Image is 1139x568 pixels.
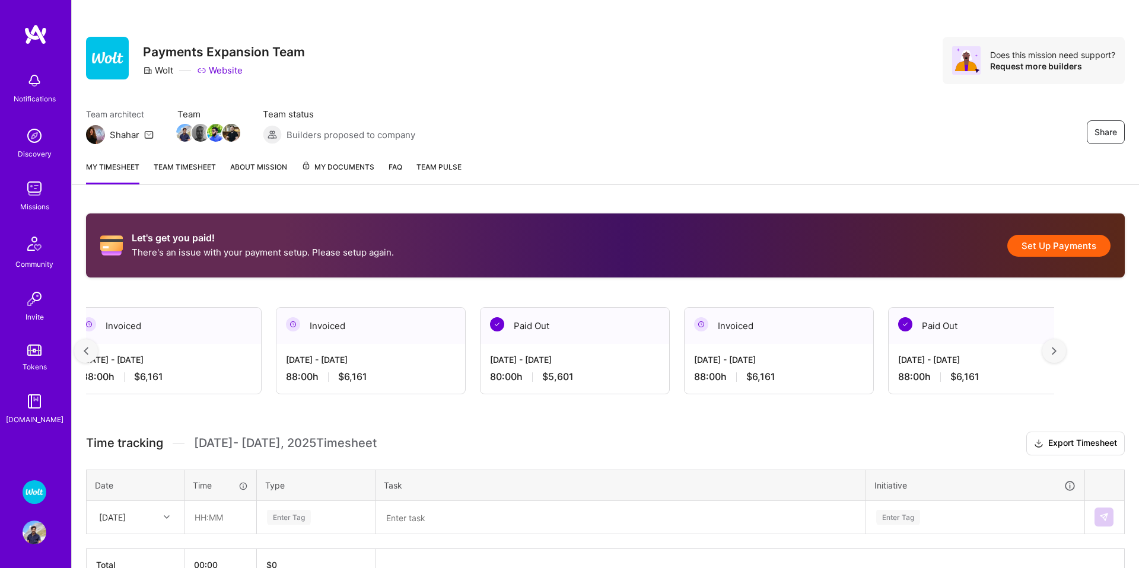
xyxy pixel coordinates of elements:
[694,371,864,383] div: 88:00 h
[99,511,126,524] div: [DATE]
[26,311,44,323] div: Invite
[86,161,139,184] a: My timesheet
[197,64,243,76] a: Website
[338,371,367,383] span: $6,161
[143,44,305,59] h3: Payments Expansion Team
[990,60,1115,72] div: Request more builders
[143,66,152,75] i: icon CompanyGray
[82,371,252,383] div: 88:00 h
[20,480,49,504] a: Wolt - Fintech: Payments Expansion Team
[193,123,208,143] a: Team Member Avatar
[263,108,415,120] span: Team status
[1099,512,1109,522] img: Submit
[134,371,163,383] span: $6,161
[154,161,216,184] a: Team timesheet
[23,69,46,92] img: bell
[18,148,52,160] div: Discovery
[874,478,1076,492] div: Initiative
[898,353,1068,366] div: [DATE] - [DATE]
[287,129,415,141] span: Builders proposed to company
[416,161,462,184] a: Team Pulse
[86,125,105,144] img: Team Architect
[898,317,912,331] img: Paid Out
[143,64,173,76] div: Wolt
[192,124,209,142] img: Team Member Avatar
[132,246,394,259] p: There's an issue with your payment setup. Please setup again.
[23,177,46,200] img: teamwork
[267,508,311,526] div: Enter Tag
[20,229,49,258] img: Community
[207,124,225,142] img: Team Member Avatar
[1052,347,1057,355] img: right
[263,125,282,144] img: Builders proposed to company
[376,470,866,500] th: Task
[301,161,374,184] a: My Documents
[286,317,300,331] img: Invoiced
[481,308,669,344] div: Paid Out
[20,521,49,544] a: User Avatar
[193,479,248,492] div: Time
[876,508,920,526] div: Enter Tag
[185,502,256,533] input: HH:MM
[224,123,239,143] a: Team Member Avatar
[389,161,402,184] a: FAQ
[27,344,42,356] img: tokens
[24,24,47,45] img: logo
[1026,432,1125,455] button: Export Timesheet
[6,413,63,426] div: [DOMAIN_NAME]
[23,124,46,148] img: discovery
[1034,438,1043,450] i: icon Download
[286,371,456,383] div: 88:00 h
[490,353,660,366] div: [DATE] - [DATE]
[23,390,46,413] img: guide book
[952,46,981,75] img: Avatar
[20,200,49,213] div: Missions
[990,49,1115,60] div: Does this mission need support?
[176,124,194,142] img: Team Member Avatar
[100,234,123,257] i: icon CreditCard
[72,308,261,344] div: Invoiced
[23,287,46,311] img: Invite
[542,371,574,383] span: $5,601
[144,130,154,139] i: icon Mail
[222,124,240,142] img: Team Member Avatar
[286,353,456,366] div: [DATE] - [DATE]
[164,514,170,520] i: icon Chevron
[86,436,163,451] span: Time tracking
[257,470,376,500] th: Type
[23,521,46,544] img: User Avatar
[194,436,377,451] span: [DATE] - [DATE] , 2025 Timesheet
[416,162,462,171] span: Team Pulse
[177,123,193,143] a: Team Member Avatar
[1007,235,1111,257] button: Set Up Payments
[84,347,88,355] img: left
[276,308,465,344] div: Invoiced
[301,161,374,174] span: My Documents
[889,308,1077,344] div: Paid Out
[86,108,154,120] span: Team architect
[82,353,252,366] div: [DATE] - [DATE]
[490,317,504,331] img: Paid Out
[110,129,139,141] div: Shahar
[230,161,287,184] a: About Mission
[746,371,775,383] span: $6,161
[898,371,1068,383] div: 88:00 h
[1087,120,1125,144] button: Share
[14,92,56,105] div: Notifications
[23,360,47,373] div: Tokens
[177,108,239,120] span: Team
[1095,126,1117,138] span: Share
[86,37,129,79] img: Company Logo
[15,258,53,270] div: Community
[950,371,979,383] span: $6,161
[87,470,184,500] th: Date
[23,480,46,504] img: Wolt - Fintech: Payments Expansion Team
[694,353,864,366] div: [DATE] - [DATE]
[694,317,708,331] img: Invoiced
[208,123,224,143] a: Team Member Avatar
[132,232,394,244] h2: Let's get you paid!
[685,308,873,344] div: Invoiced
[82,317,96,331] img: Invoiced
[490,371,660,383] div: 80:00 h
